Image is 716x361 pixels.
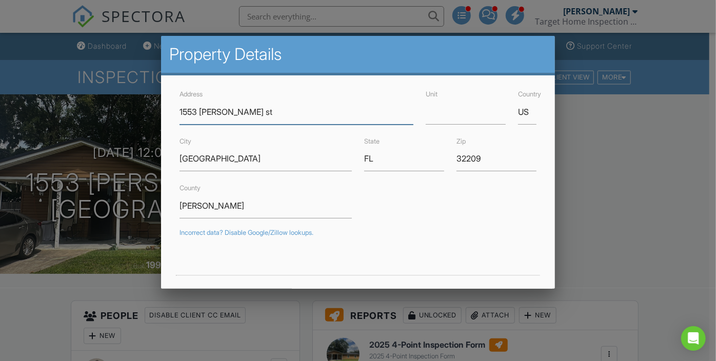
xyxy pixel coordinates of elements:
[364,137,380,145] label: State
[180,90,203,98] label: Address
[518,90,541,98] label: Country
[180,184,201,192] label: County
[180,229,536,237] div: Incorrect data? Disable Google/Zillow lookups.
[426,90,437,98] label: Unit
[681,326,706,351] div: Open Intercom Messenger
[180,137,191,145] label: City
[169,44,547,65] h2: Property Details
[456,137,466,145] label: Zip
